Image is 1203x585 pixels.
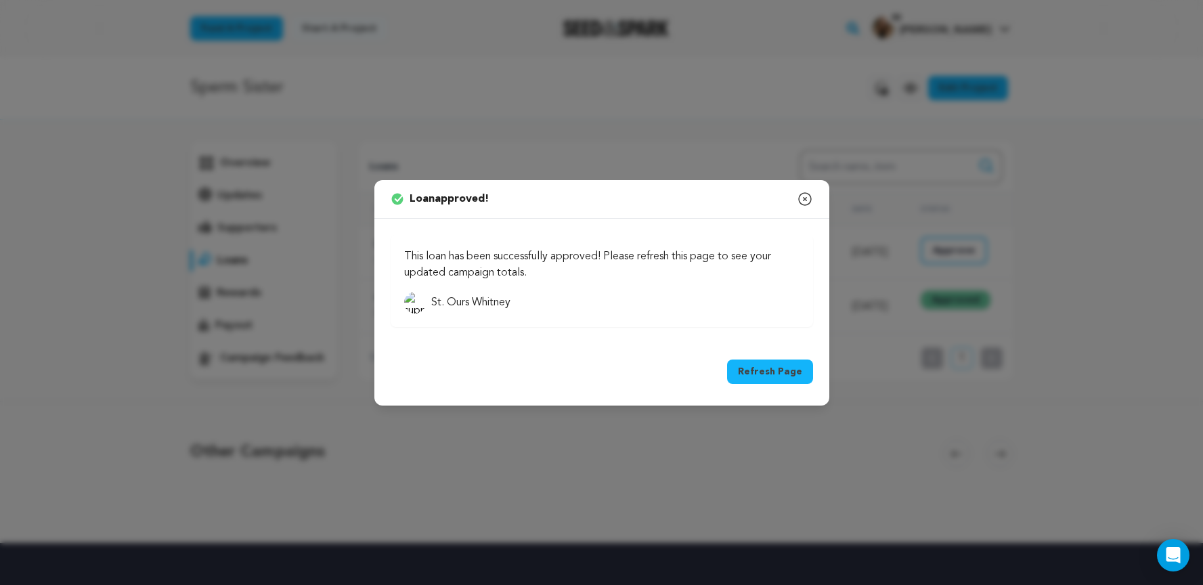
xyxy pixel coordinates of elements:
div: Open Intercom Messenger [1157,539,1189,571]
img: supporter image [404,292,426,313]
p: This loan has been successfully approved! Please refresh this page to see your updated campaign t... [404,248,800,281]
button: Refresh Page [727,360,813,384]
p: St. Ours Whitney [431,295,510,311]
h2: Loan ! [404,186,494,213]
span: approved [435,194,485,204]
